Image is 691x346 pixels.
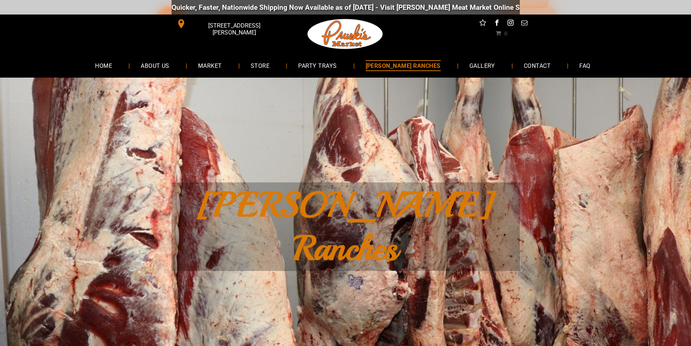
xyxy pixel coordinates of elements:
[504,30,507,36] span: 0
[513,56,562,75] a: CONTACT
[568,56,601,75] a: FAQ
[519,18,529,29] a: email
[355,56,452,75] a: [PERSON_NAME] RANCHES
[478,18,488,29] a: Social network
[458,56,506,75] a: GALLERY
[240,56,280,75] a: STORE
[130,56,180,75] a: ABOUT US
[84,56,123,75] a: HOME
[506,18,515,29] a: instagram
[306,15,384,54] img: Pruski-s+Market+HQ+Logo2-1920w.png
[187,18,281,40] span: [STREET_ADDRESS][PERSON_NAME]
[187,56,233,75] a: MARKET
[172,18,283,29] a: [STREET_ADDRESS][PERSON_NAME]
[197,183,494,270] span: [PERSON_NAME] Ranches
[287,56,347,75] a: PARTY TRAYS
[492,18,501,29] a: facebook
